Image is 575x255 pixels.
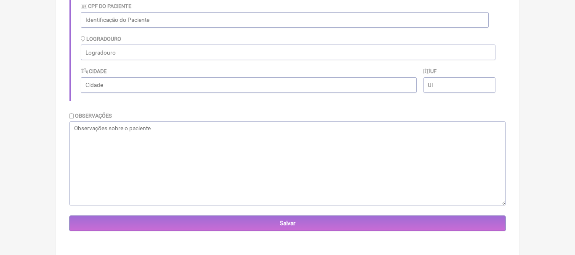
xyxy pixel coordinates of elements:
input: Cidade [81,77,417,93]
label: Logradouro [81,36,121,42]
label: Observações [69,113,112,119]
label: Cidade [81,68,106,74]
input: Salvar [69,216,506,231]
input: UF [423,77,495,93]
input: Logradouro [81,45,495,60]
label: CPF do Paciente [81,3,131,9]
input: Identificação do Paciente [81,12,489,28]
label: UF [423,68,437,74]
